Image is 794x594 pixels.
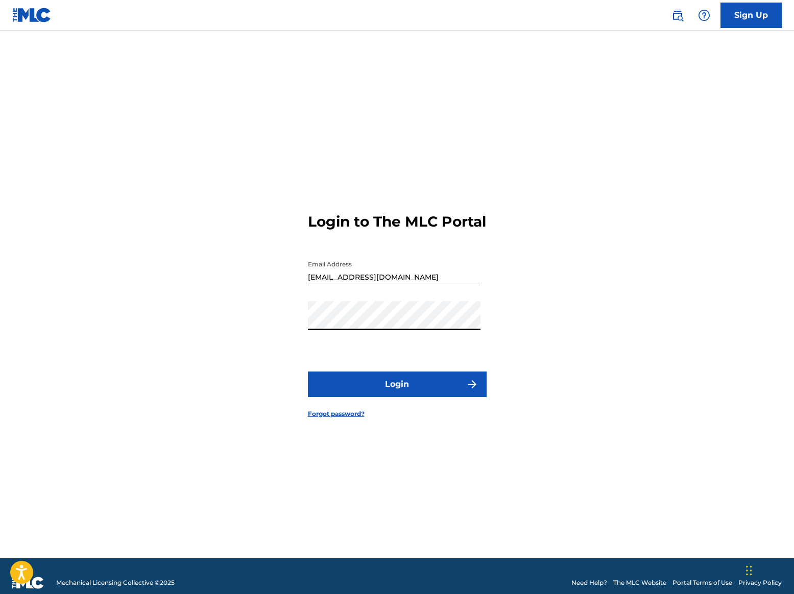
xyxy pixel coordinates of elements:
[698,9,710,21] img: help
[56,578,175,587] span: Mechanical Licensing Collective © 2025
[308,372,487,397] button: Login
[694,5,714,26] div: Help
[667,5,688,26] a: Public Search
[738,578,782,587] a: Privacy Policy
[743,545,794,594] iframe: Chat Widget
[746,555,752,586] div: Drag
[466,378,478,390] img: f7272a7cc735f4ea7f67.svg
[12,577,44,589] img: logo
[571,578,607,587] a: Need Help?
[671,9,684,21] img: search
[613,578,666,587] a: The MLC Website
[308,409,365,418] a: Forgot password?
[12,8,52,22] img: MLC Logo
[672,578,732,587] a: Portal Terms of Use
[308,213,486,231] h3: Login to The MLC Portal
[720,3,782,28] a: Sign Up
